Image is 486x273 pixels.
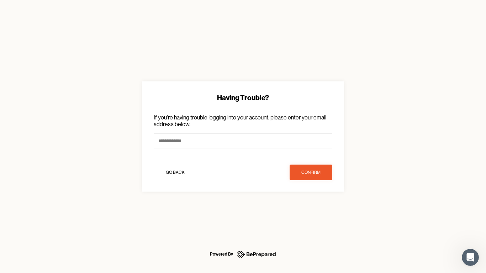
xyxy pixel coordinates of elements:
iframe: Intercom live chat [462,249,479,266]
div: confirm [301,169,321,176]
p: If you're having trouble logging into your account, please enter your email address below. [154,114,332,128]
button: confirm [290,165,332,180]
div: Powered By [210,250,233,258]
button: Go Back [154,165,196,180]
div: Having Trouble? [154,93,332,103]
div: Go Back [166,169,185,176]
